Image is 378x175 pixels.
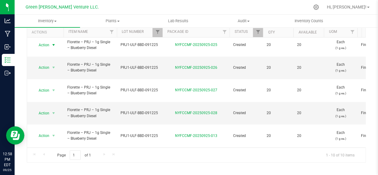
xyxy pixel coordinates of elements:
[121,110,159,116] span: PRJ1-ULF-BBD-091225
[219,27,229,37] a: Filter
[167,30,188,34] a: Package ID
[267,133,290,139] span: 20
[145,15,211,27] a: Lab Results
[121,65,159,71] span: PRJ1-ULF-BBD-091225
[67,130,113,142] span: Florette – PRJ – 1g Single – Blueberry Diesel
[327,90,354,96] p: (1 g ea.)
[5,57,11,63] inline-svg: Inventory
[15,18,80,24] span: Inventory
[211,15,276,27] a: Audit
[267,65,290,71] span: 20
[297,110,320,116] span: 20
[3,168,12,172] p: 09/25
[233,87,259,93] span: Created
[107,27,117,37] a: Filter
[327,85,354,96] span: Each
[175,88,217,92] a: NYFCCMF-20250925-027
[253,27,263,37] a: Filter
[286,18,331,24] span: Inventory Counts
[50,41,58,49] span: select
[33,109,50,117] span: Action
[321,150,359,159] span: 1 - 10 of 10 items
[327,45,354,51] p: (1 g ea.)
[3,151,12,168] p: 12:58 PM EDT
[327,130,354,142] span: Each
[175,65,217,70] a: NYFCCMF-20250925-026
[26,5,99,10] span: Green [PERSON_NAME] Venture LLC.
[121,133,159,139] span: PRJ1-ULF-BBD-091225
[297,65,320,71] span: 20
[327,5,366,9] span: Hi, [PERSON_NAME]!
[297,87,320,93] span: 20
[233,110,259,116] span: Created
[67,39,113,51] span: Florette – PRJ – 1g Single – Blueberry Diesel
[160,18,197,24] span: Lab Results
[267,87,290,93] span: 20
[329,30,337,34] a: UOM
[32,30,61,34] div: Actions
[327,107,354,119] span: Each
[50,86,58,95] span: select
[267,42,290,48] span: 20
[152,27,163,37] a: Filter
[327,136,354,142] p: (1 g ea.)
[276,15,342,27] a: Inventory Counts
[175,43,217,47] a: NYFCCMF-20250925-025
[5,70,11,76] inline-svg: Outbound
[234,30,247,34] a: Status
[52,150,96,160] span: Page of 1
[233,65,259,71] span: Created
[267,110,290,116] span: 20
[67,85,113,96] span: Florette – PRJ – 1g Single – Blueberry Diesel
[33,41,50,49] span: Action
[50,63,58,72] span: select
[67,62,113,73] span: Florette – PRJ – 1g Single – Blueberry Diesel
[6,126,24,145] iframe: Resource center
[298,30,317,34] a: Available
[121,87,159,93] span: PRJ1-ULF-BBD-091225
[50,109,58,117] span: select
[80,15,145,27] a: Plants
[5,18,11,24] inline-svg: Analytics
[297,42,320,48] span: 20
[33,86,50,95] span: Action
[297,133,320,139] span: 20
[327,68,354,73] p: (1 g ea.)
[50,131,58,140] span: select
[175,111,217,115] a: NYFCCMF-20250925-028
[233,42,259,48] span: Created
[80,18,145,24] span: Plants
[121,42,159,48] span: PRJ1-ULF-BBD-091225
[33,63,50,72] span: Action
[175,134,217,138] a: NYFCCMF-20250925-013
[5,31,11,37] inline-svg: Manufacturing
[312,4,320,10] div: Manage settings
[268,30,275,34] a: Qty
[327,62,354,73] span: Each
[233,133,259,139] span: Created
[15,15,80,27] a: Inventory
[347,27,357,37] a: Filter
[211,18,276,24] span: Audit
[5,44,11,50] inline-svg: Inbound
[122,30,144,34] a: Lot Number
[327,113,354,119] p: (1 g ea.)
[327,39,354,51] span: Each
[68,30,88,34] a: Item Name
[70,150,81,160] input: 1
[67,107,113,119] span: Florette – PRJ – 1g Single – Blueberry Diesel
[33,131,50,140] span: Action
